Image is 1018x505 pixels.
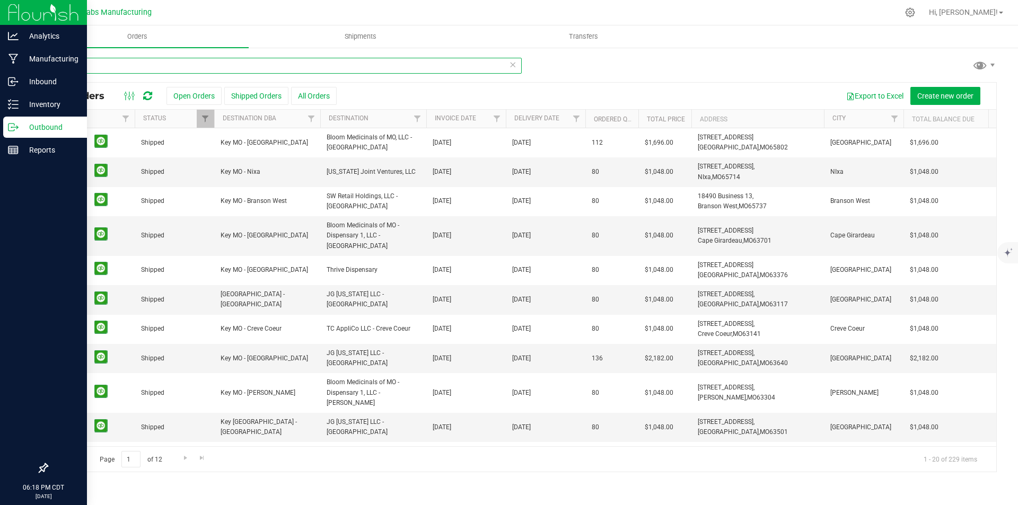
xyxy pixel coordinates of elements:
span: Shipped [141,231,208,241]
span: 1 - 20 of 229 items [915,451,986,467]
span: Shipped [141,167,208,177]
span: [GEOGRAPHIC_DATA], [698,271,760,279]
span: $1,048.00 [910,388,938,398]
span: Bloom Medicinals of MO - Dispensary 1, LLC - [PERSON_NAME] [327,377,420,408]
a: Shipments [249,25,472,48]
span: [STREET_ADDRESS] [698,261,753,269]
span: MO [760,428,769,436]
span: 63640 [769,359,788,367]
span: MO [747,394,757,401]
span: $1,048.00 [910,422,938,432]
span: $1,048.00 [910,295,938,305]
span: [GEOGRAPHIC_DATA], [698,144,760,151]
span: [DATE] [512,353,531,364]
span: Key [GEOGRAPHIC_DATA] - [GEOGRAPHIC_DATA] [221,417,314,437]
a: Go to the next page [178,451,193,465]
span: Create new order [917,92,973,100]
span: 63141 [742,330,761,338]
span: Key MO - [GEOGRAPHIC_DATA] [221,231,314,241]
span: MO [760,300,769,308]
span: Shipped [141,295,208,305]
span: MO [739,202,748,210]
a: Go to the last page [195,451,210,465]
span: [DATE] [512,388,531,398]
span: [DATE] [512,196,531,206]
span: [DATE] [512,295,531,305]
span: Creve Coeur [830,324,897,334]
span: TC AppliCo LLC - Creve Coeur [327,324,420,334]
span: [DATE] [512,138,531,148]
span: Shipped [141,324,208,334]
span: 80 [592,196,599,206]
inline-svg: Outbound [8,122,19,132]
a: Total Price [647,116,685,123]
span: Key MO - Creve Coeur [221,324,314,334]
inline-svg: Manufacturing [8,54,19,64]
span: [DATE] [512,265,531,275]
span: $1,048.00 [645,324,673,334]
th: Address [691,110,824,128]
span: [DATE] [433,196,451,206]
span: 65802 [769,144,788,151]
button: Shipped Orders [224,87,288,105]
span: [GEOGRAPHIC_DATA] [830,353,897,364]
p: Outbound [19,121,82,134]
span: [GEOGRAPHIC_DATA] [830,422,897,432]
span: Key MO - [GEOGRAPHIC_DATA] [221,265,314,275]
span: Transfers [555,32,612,41]
span: 80 [592,422,599,432]
span: 80 [592,167,599,177]
span: [DATE] [433,167,451,177]
span: Shipped [141,353,208,364]
span: [GEOGRAPHIC_DATA] [830,138,897,148]
span: Orders [113,32,162,41]
p: [DATE] [5,492,82,500]
span: 80 [592,295,599,305]
span: [DATE] [433,388,451,398]
span: NIxa [830,167,897,177]
p: Reports [19,144,82,156]
span: [DATE] [433,231,451,241]
span: MO [712,173,722,181]
span: JG [US_STATE] LLC - [GEOGRAPHIC_DATA] [327,417,420,437]
button: Export to Excel [839,87,910,105]
span: [STREET_ADDRESS] [698,227,753,234]
span: 63701 [753,237,771,244]
span: $1,048.00 [645,196,673,206]
span: Bloom Medicinals of MO, LLC - [GEOGRAPHIC_DATA] [327,132,420,153]
span: 80 [592,388,599,398]
p: 06:18 PM CDT [5,483,82,492]
span: [DATE] [512,422,531,432]
span: Clear [509,58,516,72]
span: Page of 12 [91,451,171,467]
span: $1,048.00 [645,388,673,398]
span: [GEOGRAPHIC_DATA] [830,295,897,305]
span: [GEOGRAPHIC_DATA] [830,265,897,275]
span: [PERSON_NAME] [830,388,897,398]
span: [DATE] [433,265,451,275]
span: 136 [592,353,603,364]
span: 63501 [769,428,788,436]
inline-svg: Inventory [8,99,19,110]
span: Key MO - [PERSON_NAME] [221,388,314,398]
span: Key MO - [GEOGRAPHIC_DATA] [221,353,314,364]
span: [GEOGRAPHIC_DATA] - [GEOGRAPHIC_DATA] [221,289,314,309]
span: 80 [592,265,599,275]
span: $2,182.00 [645,353,673,364]
span: [STREET_ADDRESS], [698,349,754,357]
a: Filter [886,110,903,128]
input: 1 [121,451,141,467]
span: [DATE] [433,295,451,305]
span: $2,182.00 [910,353,938,364]
span: [STREET_ADDRESS], [698,384,754,391]
span: 65737 [748,202,767,210]
span: Shipments [330,32,391,41]
a: Filter [568,110,585,128]
span: 112 [592,138,603,148]
span: Key MO - Nixa [221,167,314,177]
span: MO [743,237,753,244]
span: Cape Girardeau [830,231,897,241]
span: Branson West [830,196,897,206]
p: Analytics [19,30,82,42]
span: MO [760,359,769,367]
